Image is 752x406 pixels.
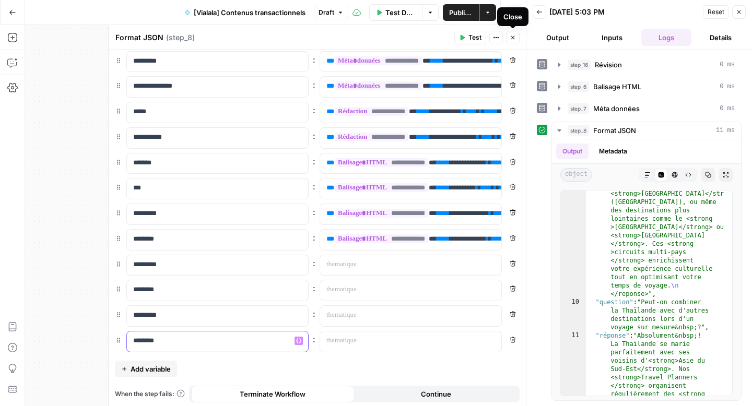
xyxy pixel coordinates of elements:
span: : [313,129,315,142]
textarea: Format JSON [115,32,163,43]
span: Test [468,33,481,42]
span: Terminate Workflow [240,389,305,399]
button: Details [696,29,746,46]
span: 0 ms [720,82,735,91]
button: [Vialala] Contenus transactionnels [178,4,312,21]
span: step_16 [568,59,591,70]
button: Output [556,144,589,159]
button: Reset [703,5,729,19]
span: step_8 [568,125,589,136]
button: 0 ms [552,78,741,95]
span: Add variable [131,364,171,374]
span: : [313,206,315,218]
span: Balisage HTML [593,81,641,92]
button: Metadata [593,144,633,159]
span: Format JSON [593,125,636,136]
div: Close [503,11,522,22]
span: Continue [421,389,451,399]
span: : [313,53,315,66]
button: Publish [443,4,479,21]
span: ( step_8 ) [166,32,195,43]
span: Test Data [385,7,416,18]
span: : [313,155,315,168]
span: : [313,257,315,269]
span: : [313,231,315,244]
button: Test Data [369,4,422,21]
a: When the step fails: [115,389,185,399]
span: [Vialala] Contenus transactionnels [194,7,305,18]
button: Logs [641,29,691,46]
span: step_7 [568,103,589,114]
span: 0 ms [720,104,735,113]
span: : [313,307,315,320]
span: : [313,78,315,91]
button: 11 ms [552,122,741,139]
button: Inputs [587,29,637,46]
button: Add variable [115,361,177,377]
span: : [313,282,315,294]
button: Draft [314,6,348,19]
span: : [313,104,315,116]
span: object [560,168,592,182]
div: 10 [561,298,586,331]
button: 0 ms [552,56,741,73]
span: : [313,180,315,193]
span: Draft [319,8,334,17]
span: 11 ms [716,126,735,135]
button: 0 ms [552,100,741,117]
span: 0 ms [720,60,735,69]
span: Méta données [593,103,640,114]
button: Output [533,29,583,46]
button: Test [454,31,486,44]
div: 11 ms [552,139,741,400]
span: : [313,333,315,345]
span: Révision [595,59,622,70]
span: step_6 [568,81,589,92]
button: Continue [355,386,518,402]
span: Publish [449,7,473,18]
span: Reset [708,7,724,17]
